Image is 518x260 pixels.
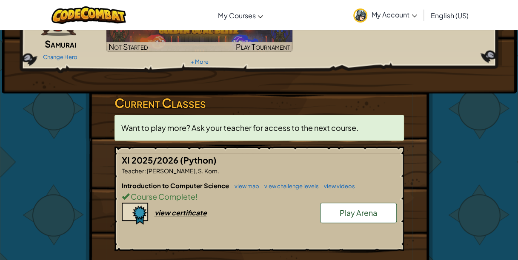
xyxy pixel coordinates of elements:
img: Golden Goal [106,20,292,52]
h3: Current Classes [114,93,404,113]
a: My Account [349,2,421,28]
a: Not StartedPlay Tournament [106,20,292,52]
a: My Courses [214,4,267,27]
span: Want to play more? Ask your teacher for access to the next course. [121,123,358,133]
a: + More [190,58,208,65]
span: Play Arena [340,208,377,218]
span: ! [195,192,197,201]
span: (Python) [180,155,217,165]
img: CodeCombat logo [52,6,126,24]
span: Teacher [122,167,144,175]
span: My Courses [218,11,255,20]
img: avatar [353,8,367,23]
a: view videos [320,183,355,189]
span: Not Started [109,42,148,51]
img: certificate-icon.png [122,203,148,225]
span: Play Tournament [236,42,290,51]
span: Samurai [45,38,76,50]
div: view certificate [155,208,207,217]
span: XI 2025/2026 [122,155,180,165]
a: view map [230,183,259,189]
a: view challenge levels [260,183,319,189]
span: English (US) [431,11,469,20]
a: English (US) [426,4,473,27]
span: My Account [372,10,417,19]
a: Change Hero [43,54,77,60]
span: : [144,167,146,175]
span: Course Complete [129,192,195,201]
span: Introduction to Computer Science [122,181,230,189]
span: [PERSON_NAME], S. Kom. [146,167,219,175]
a: view certificate [122,208,207,217]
